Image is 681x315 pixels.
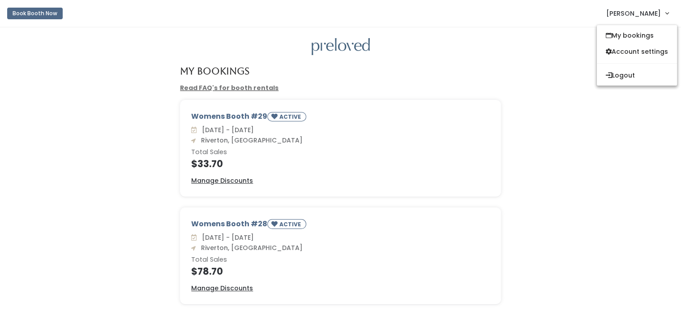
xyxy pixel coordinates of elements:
[191,219,490,233] div: Womens Booth #28
[7,8,63,19] button: Book Booth Now
[198,233,254,242] span: [DATE] - [DATE]
[180,83,278,92] a: Read FAQ's for booth rentals
[7,4,63,23] a: Book Booth Now
[180,66,249,76] h4: My Bookings
[191,176,253,186] a: Manage Discounts
[191,111,490,125] div: Womens Booth #29
[597,4,677,23] a: [PERSON_NAME]
[191,284,253,293] a: Manage Discounts
[197,136,303,145] span: Riverton, [GEOGRAPHIC_DATA]
[198,125,254,134] span: [DATE] - [DATE]
[191,159,490,169] h4: $33.70
[312,38,370,56] img: preloved logo
[597,67,677,83] button: Logout
[191,266,490,276] h4: $78.70
[191,149,490,156] h6: Total Sales
[597,43,677,60] a: Account settings
[197,243,303,252] span: Riverton, [GEOGRAPHIC_DATA]
[597,27,677,43] a: My bookings
[606,9,661,18] span: [PERSON_NAME]
[191,284,253,293] u: Manage Discounts
[279,113,303,121] small: ACTIVE
[279,220,303,228] small: ACTIVE
[191,256,490,263] h6: Total Sales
